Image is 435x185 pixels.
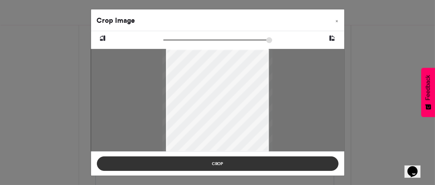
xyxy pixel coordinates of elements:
button: Close [330,9,344,30]
span: Feedback [425,75,431,100]
button: Crop [97,156,338,171]
button: Feedback - Show survey [421,68,435,117]
h4: Crop Image [97,15,135,26]
iframe: chat widget [405,156,428,178]
span: × [336,19,338,23]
